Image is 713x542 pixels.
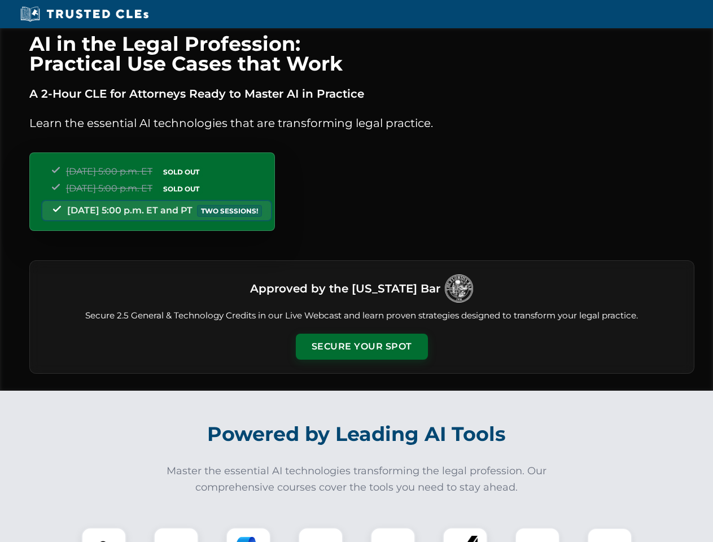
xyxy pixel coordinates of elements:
span: SOLD OUT [159,166,203,178]
img: Logo [445,274,473,303]
p: Learn the essential AI technologies that are transforming legal practice. [29,114,694,132]
span: SOLD OUT [159,183,203,195]
p: A 2-Hour CLE for Attorneys Ready to Master AI in Practice [29,85,694,103]
button: Secure Your Spot [296,334,428,360]
p: Secure 2.5 General & Technology Credits in our Live Webcast and learn proven strategies designed ... [43,309,680,322]
p: Master the essential AI technologies transforming the legal profession. Our comprehensive courses... [159,463,554,496]
h2: Powered by Leading AI Tools [44,414,670,454]
h1: AI in the Legal Profession: Practical Use Cases that Work [29,34,694,73]
h3: Approved by the [US_STATE] Bar [250,278,440,299]
img: Trusted CLEs [17,6,152,23]
span: [DATE] 5:00 p.m. ET [66,183,152,194]
span: [DATE] 5:00 p.m. ET [66,166,152,177]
